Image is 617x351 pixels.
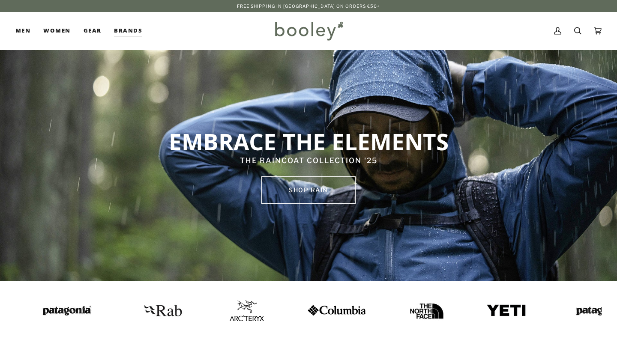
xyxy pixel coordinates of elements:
[108,12,149,50] a: Brands
[237,3,380,9] p: Free Shipping in [GEOGRAPHIC_DATA] on Orders €50+
[271,18,346,43] img: Booley
[128,155,489,167] p: THE RAINCOAT COLLECTION '25
[77,12,108,50] a: Gear
[15,12,37,50] a: Men
[15,27,30,35] span: Men
[84,27,102,35] span: Gear
[114,27,142,35] span: Brands
[261,176,356,204] a: SHOP rain
[43,27,70,35] span: Women
[37,12,77,50] a: Women
[128,127,489,155] p: EMBRACE THE ELEMENTS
